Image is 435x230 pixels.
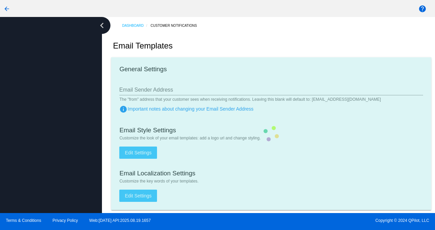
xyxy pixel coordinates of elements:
mat-icon: arrow_back [3,5,11,13]
i: chevron_left [97,20,107,31]
a: Customer Notifications [151,20,203,31]
a: Terms & Conditions [6,218,41,223]
a: Web:[DATE] API:2025.08.19.1657 [89,218,151,223]
span: Copyright © 2024 QPilot, LLC [223,218,429,223]
h2: Email Templates [113,41,173,51]
mat-icon: help [418,5,427,13]
a: Privacy Policy [53,218,78,223]
a: Dashboard [122,20,151,31]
